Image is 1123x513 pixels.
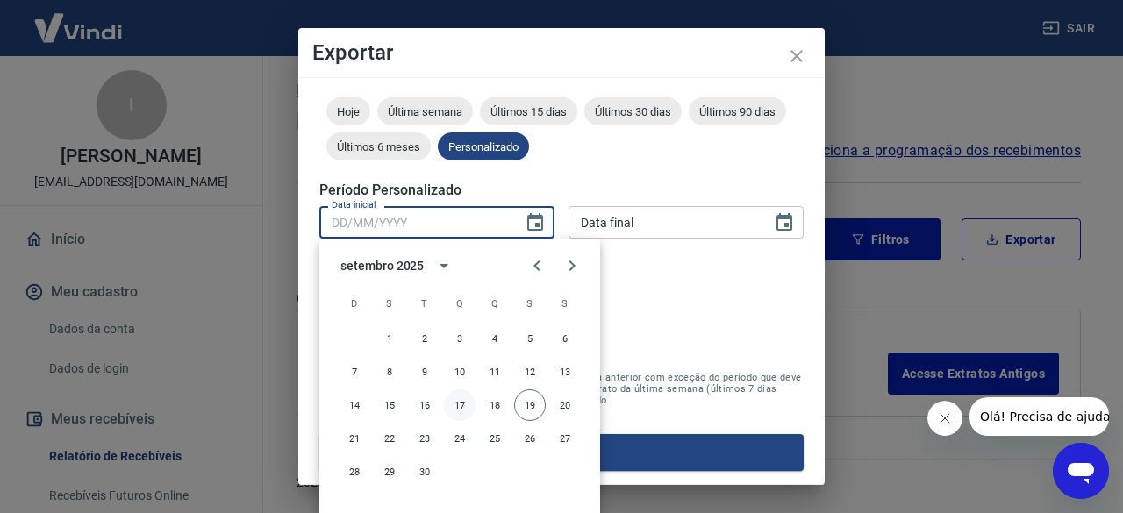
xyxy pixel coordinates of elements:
[514,389,546,421] button: 19
[689,97,786,125] div: Últimos 90 dias
[969,397,1109,436] iframe: Mensagem da empresa
[377,105,473,118] span: Última semana
[479,423,511,454] button: 25
[479,389,511,421] button: 18
[584,105,682,118] span: Últimos 30 dias
[479,356,511,388] button: 11
[11,12,147,26] span: Olá! Precisa de ajuda?
[339,456,370,488] button: 28
[374,423,405,454] button: 22
[339,356,370,388] button: 7
[438,140,529,153] span: Personalizado
[689,105,786,118] span: Últimos 90 dias
[339,423,370,454] button: 21
[326,140,431,153] span: Últimos 6 meses
[518,205,553,240] button: Choose date
[319,182,804,199] h5: Período Personalizado
[374,286,405,321] span: segunda-feira
[479,286,511,321] span: quinta-feira
[319,206,511,239] input: DD/MM/YYYY
[549,323,581,354] button: 6
[374,356,405,388] button: 8
[444,356,476,388] button: 10
[554,248,590,283] button: Next month
[519,248,554,283] button: Previous month
[549,423,581,454] button: 27
[479,323,511,354] button: 4
[514,423,546,454] button: 26
[339,389,370,421] button: 14
[1053,443,1109,499] iframe: Botão para abrir a janela de mensagens
[312,42,811,63] h4: Exportar
[377,97,473,125] div: Última semana
[767,205,802,240] button: Choose date
[374,456,405,488] button: 29
[339,286,370,321] span: domingo
[374,323,405,354] button: 1
[409,423,440,454] button: 23
[514,286,546,321] span: sexta-feira
[409,323,440,354] button: 2
[326,132,431,160] div: Últimos 6 meses
[332,198,376,211] label: Data inicial
[409,456,440,488] button: 30
[480,105,577,118] span: Últimos 15 dias
[429,251,459,281] button: calendar view is open, switch to year view
[326,97,370,125] div: Hoje
[569,206,760,239] input: DD/MM/YYYY
[409,356,440,388] button: 9
[444,389,476,421] button: 17
[340,257,424,275] div: setembro 2025
[409,286,440,321] span: terça-feira
[514,356,546,388] button: 12
[549,286,581,321] span: sábado
[776,35,818,77] button: close
[549,389,581,421] button: 20
[584,97,682,125] div: Últimos 30 dias
[444,323,476,354] button: 3
[326,105,370,118] span: Hoje
[514,323,546,354] button: 5
[438,132,529,160] div: Personalizado
[409,389,440,421] button: 16
[927,401,962,436] iframe: Fechar mensagem
[480,97,577,125] div: Últimos 15 dias
[444,286,476,321] span: quarta-feira
[374,389,405,421] button: 15
[444,423,476,454] button: 24
[549,356,581,388] button: 13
